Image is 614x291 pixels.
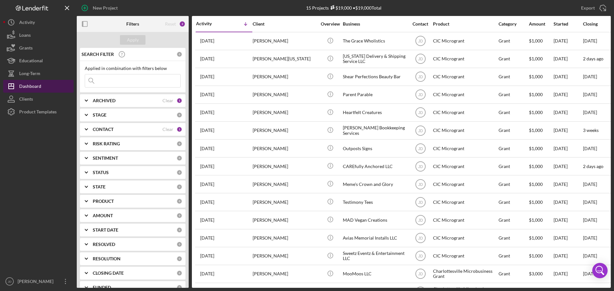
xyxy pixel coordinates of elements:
time: 2025-08-20 02:46 [200,253,214,258]
div: Product Templates [19,105,57,120]
span: $1,000 [529,92,543,97]
div: [PERSON_NAME] [253,265,317,282]
time: [DATE] [583,74,597,79]
button: JD[PERSON_NAME] [3,275,74,288]
div: 0 [177,155,182,161]
time: 2025-09-26 19:21 [200,128,214,133]
div: CIC Microgrant [433,158,497,175]
div: [DATE] [554,140,582,157]
div: CIC Microgrant [433,50,497,67]
div: Grant [499,104,528,121]
div: 15 Projects • $19,000 Total [306,5,382,11]
time: [DATE] [583,146,597,151]
b: CLOSING DATE [93,271,124,276]
div: Grant [499,194,528,211]
time: 2025-10-06 20:45 [200,74,214,79]
div: 0 [177,256,182,262]
div: [DATE] [554,211,582,228]
div: Clear [162,127,173,132]
div: [DATE] [554,158,582,175]
time: 2025-08-21 21:16 [200,218,214,223]
div: 0 [177,241,182,247]
div: Overview [318,21,342,27]
text: JD [418,182,423,187]
div: New Project [93,2,118,14]
time: 2025-08-21 02:18 [200,235,214,241]
b: STATE [93,184,106,189]
span: $1,000 [529,217,543,223]
div: $19,000 [329,5,352,11]
div: MooMoos LLC [343,265,407,282]
div: [PERSON_NAME] [253,68,317,85]
div: CIC Microgrant [433,211,497,228]
div: 0 [177,198,182,204]
text: JD [418,254,423,258]
span: $1,000 [529,127,543,133]
div: Product [433,21,497,27]
div: Business [343,21,407,27]
time: [DATE] [583,199,597,205]
b: AMOUNT [93,213,113,218]
button: Long-Term [3,67,74,80]
text: JD [418,57,423,61]
div: [DATE] [554,104,582,121]
b: STATUS [93,170,109,175]
div: 0 [177,285,182,290]
div: Grant [499,50,528,67]
div: Outposts Signs [343,140,407,157]
div: MAD Vegan Creations [343,211,407,228]
a: Product Templates [3,105,74,118]
b: Filters [126,21,139,27]
time: [DATE] [583,92,597,97]
b: SEARCH FILTER [82,52,114,57]
div: [PERSON_NAME] [253,86,317,103]
a: Grants [3,42,74,54]
div: [DATE] [554,33,582,50]
b: STAGE [93,112,106,118]
div: [PERSON_NAME] [253,158,317,175]
div: 0 [177,112,182,118]
div: $1,000 [529,50,553,67]
span: $1,000 [529,199,543,205]
div: [PERSON_NAME] [253,211,317,228]
div: Open Intercom Messenger [592,263,608,278]
b: RISK RATING [93,141,120,146]
time: [DATE] [583,110,597,115]
div: Parent Parable [343,86,407,103]
button: Educational [3,54,74,67]
div: Category [499,21,528,27]
div: Grant [499,122,528,139]
div: 0 [177,227,182,233]
span: $1,000 [529,74,543,79]
b: CONTACT [93,127,114,132]
div: 0 [177,51,182,57]
button: Dashboard [3,80,74,93]
div: Apply [127,35,139,45]
div: 0 [177,184,182,190]
div: CIC Microgrant [433,194,497,211]
text: JD [418,236,423,241]
button: Apply [120,35,146,45]
div: Started [554,21,582,27]
time: 2 days ago [583,56,603,61]
time: 2025-10-08 17:25 [200,56,214,61]
div: Grant [499,86,528,103]
div: Educational [19,54,43,69]
div: Grant [499,158,528,175]
div: [DATE] [554,194,582,211]
a: Loans [3,29,74,42]
div: Grant [499,265,528,282]
div: Long-Term [19,67,40,81]
div: [PERSON_NAME] [253,140,317,157]
div: [DATE] [554,265,582,282]
div: [PERSON_NAME] [253,230,317,247]
div: Activity [196,21,224,26]
div: [DATE] [554,50,582,67]
text: JD [418,75,423,79]
div: 1 [177,98,182,103]
div: [DATE] [554,122,582,139]
time: 3 weeks [583,127,599,133]
div: Export [581,2,595,14]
